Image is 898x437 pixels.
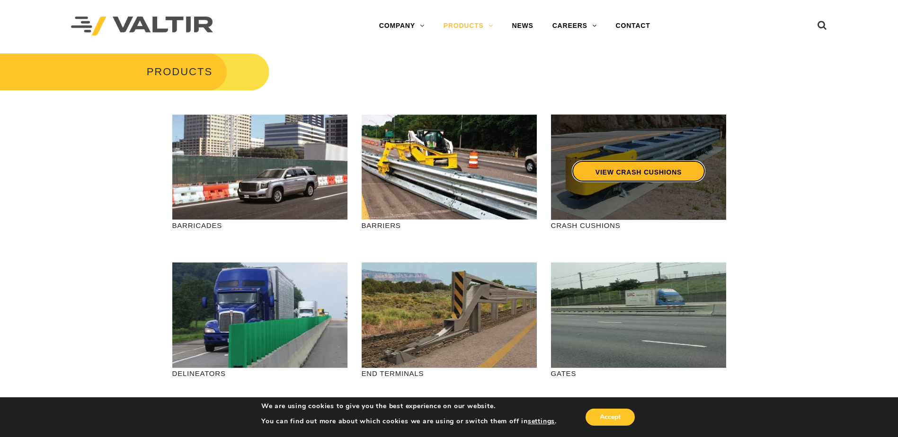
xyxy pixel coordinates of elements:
p: END TERMINALS [362,368,537,379]
a: CONTACT [606,17,660,35]
img: Valtir [71,17,213,36]
p: You can find out more about which cookies we are using or switch them off in . [261,417,557,426]
a: CAREERS [543,17,606,35]
p: BARRICADES [172,220,347,231]
button: Accept [586,409,635,426]
p: BARRIERS [362,220,537,231]
p: DELINEATORS [172,368,347,379]
p: We are using cookies to give you the best experience on our website. [261,402,557,411]
p: GATES [551,368,726,379]
p: CRASH CUSHIONS [551,220,726,231]
a: PRODUCTS [434,17,503,35]
button: settings [528,417,555,426]
a: VIEW CRASH CUSHIONS [571,160,705,182]
a: NEWS [503,17,543,35]
a: COMPANY [370,17,434,35]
